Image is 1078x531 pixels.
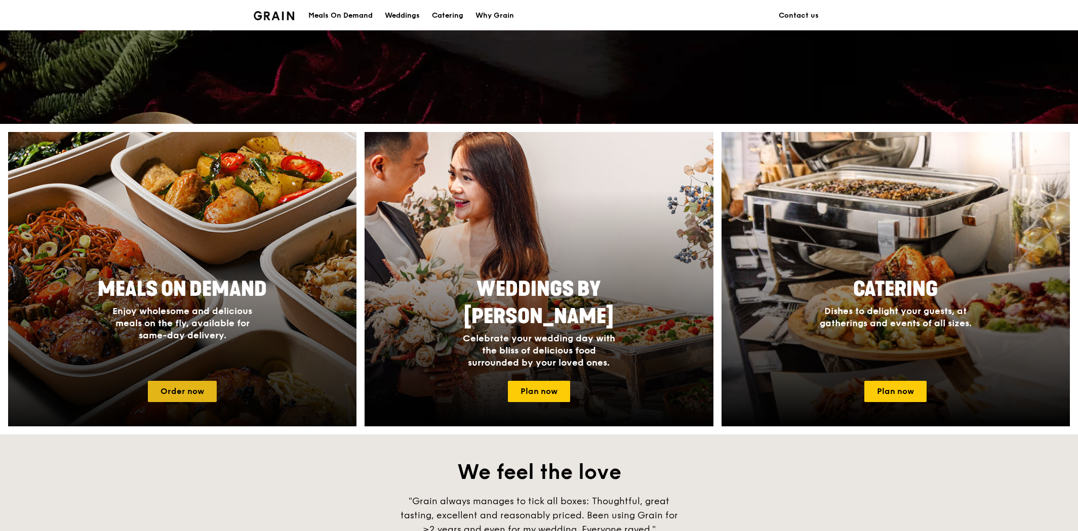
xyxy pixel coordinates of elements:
div: Meals On Demand [308,1,373,31]
span: Catering [853,277,938,301]
a: Weddings [379,1,426,31]
span: Dishes to delight your guests, at gatherings and events of all sizes. [820,305,972,329]
div: Catering [432,1,463,31]
a: Why Grain [469,1,520,31]
a: Order now [148,381,217,402]
a: CateringDishes to delight your guests, at gatherings and events of all sizes.Plan now [722,132,1070,426]
span: Meals On Demand [98,277,267,301]
a: Catering [426,1,469,31]
div: Weddings [385,1,420,31]
a: Weddings by [PERSON_NAME]Celebrate your wedding day with the bliss of delicious food surrounded b... [365,132,713,426]
span: Weddings by [PERSON_NAME] [464,277,614,329]
a: Plan now [864,381,927,402]
img: catering-card.e1cfaf3e.jpg [722,132,1070,426]
div: Why Grain [475,1,514,31]
img: Grain [254,11,295,20]
img: weddings-card.4f3003b8.jpg [365,132,713,426]
span: Enjoy wholesome and delicious meals on the fly, available for same-day delivery. [112,305,252,341]
a: Contact us [773,1,825,31]
a: Plan now [508,381,570,402]
a: Meals On DemandEnjoy wholesome and delicious meals on the fly, available for same-day delivery.Or... [8,132,356,426]
span: Celebrate your wedding day with the bliss of delicious food surrounded by your loved ones. [463,333,615,368]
